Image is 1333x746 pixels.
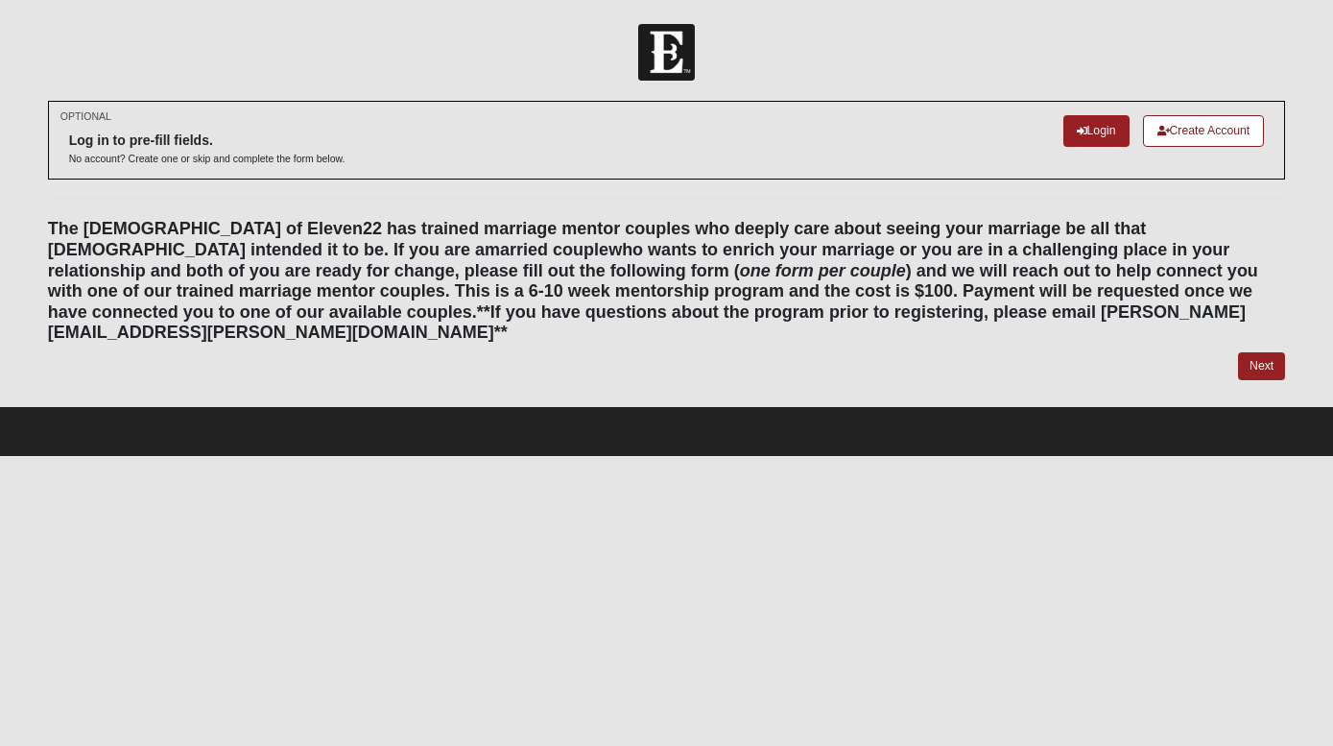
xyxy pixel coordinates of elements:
[48,302,1246,343] b: **If you have questions about the program prior to registering, please email [PERSON_NAME][EMAIL_...
[69,132,345,149] h6: Log in to pre-fill fields.
[740,261,906,280] i: one form per couple
[69,152,345,166] p: No account? Create one or skip and complete the form below.
[1143,115,1265,147] a: Create Account
[60,109,111,124] small: OPTIONAL
[485,240,608,259] b: married couple
[48,219,1286,344] h4: The [DEMOGRAPHIC_DATA] of Eleven22 has trained marriage mentor couples who deeply care about seei...
[638,24,695,81] img: Church of Eleven22 Logo
[1063,115,1130,147] a: Login
[1238,352,1285,380] a: Next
